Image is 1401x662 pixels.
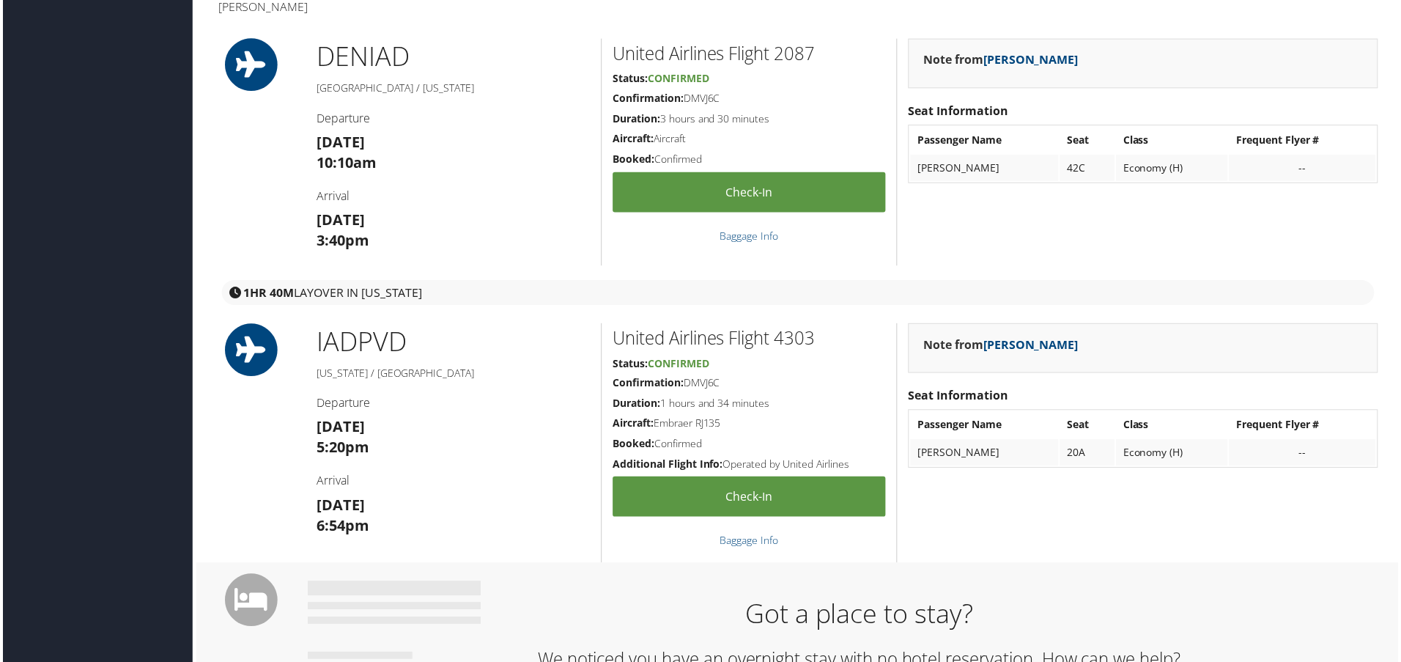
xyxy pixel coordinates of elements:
[985,52,1080,68] a: [PERSON_NAME]
[720,230,779,244] a: Baggage Info
[613,327,887,352] h2: United Airlines Flight 4303
[613,378,887,392] h5: DMVJ6C
[315,474,590,490] h4: Arrival
[613,479,887,519] a: Check-in
[315,188,590,205] h4: Arrival
[613,72,648,86] strong: Status:
[315,439,368,459] strong: 5:20pm
[613,112,660,126] strong: Duration:
[613,438,654,452] strong: Booked:
[613,132,887,147] h5: Aircraft
[315,325,590,361] h1: IAD PVD
[613,459,723,473] strong: Additional Flight Info:
[613,132,654,146] strong: Aircraft:
[220,282,1378,306] div: layover in [US_STATE]
[648,72,709,86] span: Confirmed
[613,152,887,167] h5: Confirmed
[1118,441,1230,468] td: Economy (H)
[1232,128,1379,154] th: Frequent Flyer #
[242,286,292,302] strong: 1HR 40M
[613,92,684,106] strong: Confirmation:
[315,419,363,438] strong: [DATE]
[315,518,368,537] strong: 6:54pm
[315,397,590,413] h4: Departure
[315,497,363,517] strong: [DATE]
[315,153,375,173] strong: 10:10am
[613,112,887,127] h5: 3 hours and 30 minutes
[1118,413,1230,440] th: Class
[315,232,368,251] strong: 3:40pm
[1062,155,1117,182] td: 42C
[909,103,1010,119] strong: Seat Information
[985,338,1080,354] a: [PERSON_NAME]
[315,367,590,382] h5: [US_STATE] / [GEOGRAPHIC_DATA]
[613,92,887,106] h5: DMVJ6C
[1118,155,1230,182] td: Economy (H)
[1118,128,1230,154] th: Class
[613,459,887,474] h5: Operated by United Airlines
[912,128,1060,154] th: Passenger Name
[1062,413,1117,440] th: Seat
[315,111,590,127] h4: Departure
[613,173,887,213] a: Check-in
[613,152,654,166] strong: Booked:
[613,438,887,453] h5: Confirmed
[613,418,887,433] h5: Embraer RJ135
[1239,448,1372,461] div: --
[909,389,1010,405] strong: Seat Information
[613,378,684,391] strong: Confirmation:
[315,211,363,231] strong: [DATE]
[315,81,590,96] h5: [GEOGRAPHIC_DATA] / [US_STATE]
[912,441,1060,468] td: [PERSON_NAME]
[925,338,1080,354] strong: Note from
[613,418,654,432] strong: Aircraft:
[1239,162,1372,175] div: --
[315,39,590,76] h1: DEN IAD
[613,358,648,372] strong: Status:
[613,398,887,413] h5: 1 hours and 34 minutes
[1062,128,1117,154] th: Seat
[1062,441,1117,468] td: 20A
[613,41,887,66] h2: United Airlines Flight 2087
[720,536,779,550] a: Baggage Info
[912,155,1060,182] td: [PERSON_NAME]
[613,398,660,412] strong: Duration:
[925,52,1080,68] strong: Note from
[315,133,363,152] strong: [DATE]
[648,358,709,372] span: Confirmed
[912,413,1060,440] th: Passenger Name
[1232,413,1379,440] th: Frequent Flyer #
